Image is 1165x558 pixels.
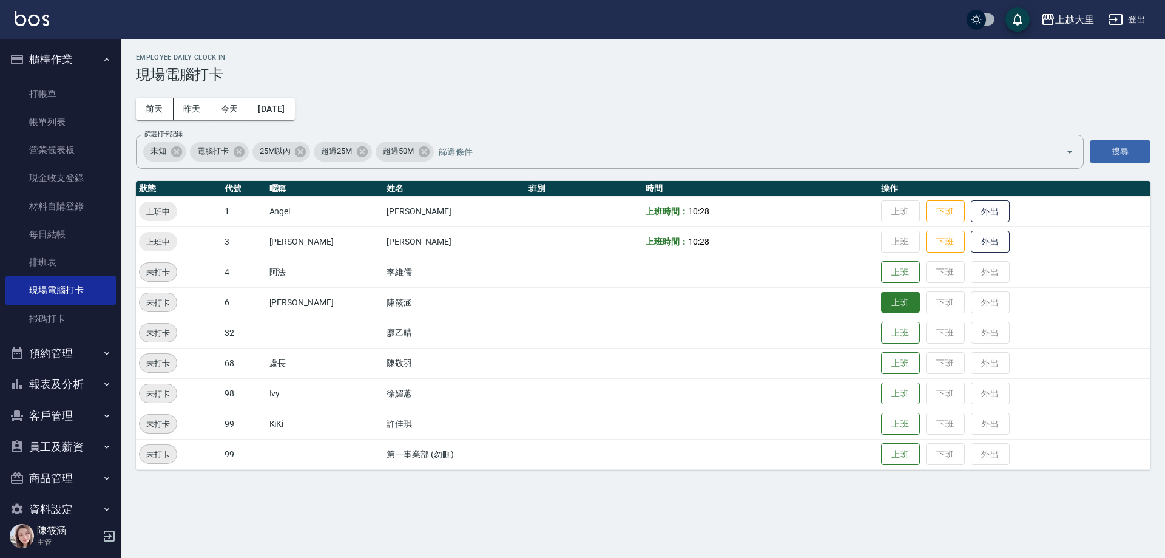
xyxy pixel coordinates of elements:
td: [PERSON_NAME] [383,226,525,257]
td: [PERSON_NAME] [266,287,384,318]
h3: 現場電腦打卡 [136,66,1150,83]
a: 現場電腦打卡 [5,276,116,304]
td: 6 [221,287,266,318]
a: 掃碼打卡 [5,305,116,333]
a: 每日結帳 [5,220,116,248]
button: 上班 [881,352,920,375]
button: 昨天 [174,98,211,120]
td: 陳筱涵 [383,287,525,318]
a: 帳單列表 [5,108,116,136]
button: 上班 [881,322,920,344]
div: 超過50M [376,142,434,162]
td: 處長 [266,348,384,378]
td: [PERSON_NAME] [383,196,525,226]
th: 操作 [878,181,1150,197]
a: 材料自購登錄 [5,192,116,220]
span: 10:28 [688,206,709,216]
input: 篩選條件 [436,141,1044,162]
td: 第一事業部 (勿刪) [383,439,525,469]
td: 99 [221,409,266,439]
span: 超過50M [376,145,421,157]
button: 上班 [881,261,920,284]
th: 時間 [643,181,877,197]
button: Open [1060,142,1079,162]
td: KiKi [266,409,384,439]
button: 員工及薪資 [5,431,116,463]
a: 排班表 [5,248,116,276]
button: 上班 [881,413,920,435]
button: 客戶管理 [5,400,116,432]
b: 上班時間： [646,237,688,247]
span: 未打卡 [140,448,177,461]
span: 上班中 [139,205,177,218]
td: 4 [221,257,266,287]
th: 班別 [525,181,643,197]
span: 25M以內 [252,145,298,157]
b: 上班時間： [646,206,688,216]
span: 未打卡 [140,296,177,309]
span: 未打卡 [140,418,177,430]
a: 營業儀表板 [5,136,116,164]
button: 下班 [926,231,965,253]
button: 下班 [926,200,965,223]
td: 68 [221,348,266,378]
p: 主管 [37,537,99,548]
th: 代號 [221,181,266,197]
span: 未知 [143,145,174,157]
span: 超過25M [314,145,359,157]
div: 超過25M [314,142,372,162]
button: 上班 [881,292,920,313]
button: 今天 [211,98,249,120]
td: 1 [221,196,266,226]
button: 上越大里 [1036,7,1099,32]
button: 預約管理 [5,338,116,369]
a: 打帳單 [5,80,116,108]
span: 未打卡 [140,387,177,400]
button: 登出 [1104,9,1150,31]
label: 篩選打卡記錄 [144,129,183,138]
button: 報表及分析 [5,369,116,400]
span: 未打卡 [140,357,177,370]
td: Ivy [266,378,384,409]
td: 徐媚蕙 [383,378,525,409]
span: 電腦打卡 [190,145,236,157]
th: 姓名 [383,181,525,197]
h5: 陳筱涵 [37,525,99,537]
button: 外出 [971,200,1010,223]
div: 25M以內 [252,142,311,162]
button: 前天 [136,98,174,120]
div: 電腦打卡 [190,142,249,162]
td: 99 [221,439,266,469]
button: 外出 [971,231,1010,253]
a: 現金收支登錄 [5,164,116,192]
span: 10:28 [688,237,709,247]
div: 上越大里 [1055,12,1094,27]
td: 98 [221,378,266,409]
td: 阿法 [266,257,384,287]
button: 資料設定 [5,494,116,525]
img: Logo [15,11,49,26]
span: 未打卡 [140,266,177,279]
h2: Employee Daily Clock In [136,53,1150,61]
button: 上班 [881,443,920,466]
span: 未打卡 [140,327,177,339]
span: 上班中 [139,236,177,248]
img: Person [10,524,34,548]
button: 櫃檯作業 [5,44,116,75]
td: 陳敬羽 [383,348,525,378]
td: 李維儒 [383,257,525,287]
th: 狀態 [136,181,221,197]
button: 商品管理 [5,463,116,494]
button: [DATE] [248,98,294,120]
button: 上班 [881,383,920,405]
td: [PERSON_NAME] [266,226,384,257]
div: 未知 [143,142,186,162]
button: save [1005,7,1030,32]
td: 許佳琪 [383,409,525,439]
td: 廖乙晴 [383,318,525,348]
td: 32 [221,318,266,348]
td: Angel [266,196,384,226]
th: 暱稱 [266,181,384,197]
td: 3 [221,226,266,257]
button: 搜尋 [1090,140,1150,163]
